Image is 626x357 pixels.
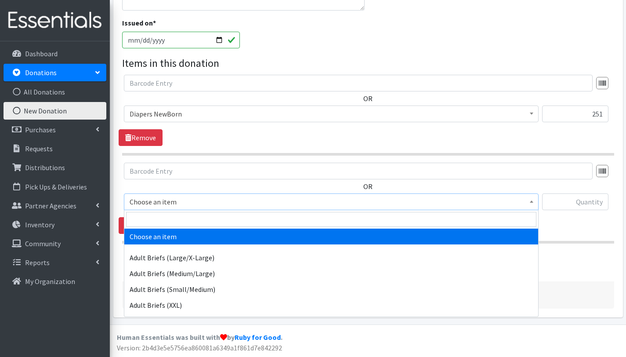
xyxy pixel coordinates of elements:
[25,258,50,267] p: Reports
[363,93,373,104] label: OR
[4,6,106,35] img: HumanEssentials
[153,18,156,27] abbr: required
[130,108,533,120] span: Diapers NewBorn
[119,217,163,234] a: Remove
[235,333,281,342] a: Ruby for Good
[25,201,76,210] p: Partner Agencies
[25,68,57,77] p: Donations
[363,181,373,192] label: OR
[124,75,593,91] input: Barcode Entry
[122,18,156,28] label: Issued on
[4,45,106,62] a: Dashboard
[25,125,56,134] p: Purchases
[4,64,106,81] a: Donations
[117,343,282,352] span: Version: 2b4d3e5e5756ea860081a6349a1f861d7e842292
[4,159,106,176] a: Distributions
[25,163,65,172] p: Distributions
[4,121,106,138] a: Purchases
[119,129,163,146] a: Remove
[4,216,106,233] a: Inventory
[4,235,106,252] a: Community
[124,266,538,281] li: Adult Briefs (Medium/Large)
[4,254,106,271] a: Reports
[4,197,106,215] a: Partner Agencies
[4,273,106,290] a: My Organization
[130,196,533,208] span: Choose an item
[124,297,538,313] li: Adult Briefs (XXL)
[4,83,106,101] a: All Donations
[4,178,106,196] a: Pick Ups & Deliveries
[25,182,87,191] p: Pick Ups & Deliveries
[124,106,539,122] span: Diapers NewBorn
[4,140,106,157] a: Requests
[124,281,538,297] li: Adult Briefs (Small/Medium)
[117,333,282,342] strong: Human Essentials was built with by .
[122,55,614,71] legend: Items in this donation
[25,49,58,58] p: Dashboard
[542,193,608,210] input: Quantity
[4,102,106,120] a: New Donation
[124,163,593,179] input: Barcode Entry
[25,277,75,286] p: My Organization
[124,250,538,266] li: Adult Briefs (Large/X-Large)
[124,229,538,244] li: Choose an item
[542,106,608,122] input: Quantity
[25,220,54,229] p: Inventory
[124,313,538,329] li: Adult Cloth Diapers (Small/Medium)
[25,144,53,153] p: Requests
[124,193,539,210] span: Choose an item
[25,239,61,248] p: Community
